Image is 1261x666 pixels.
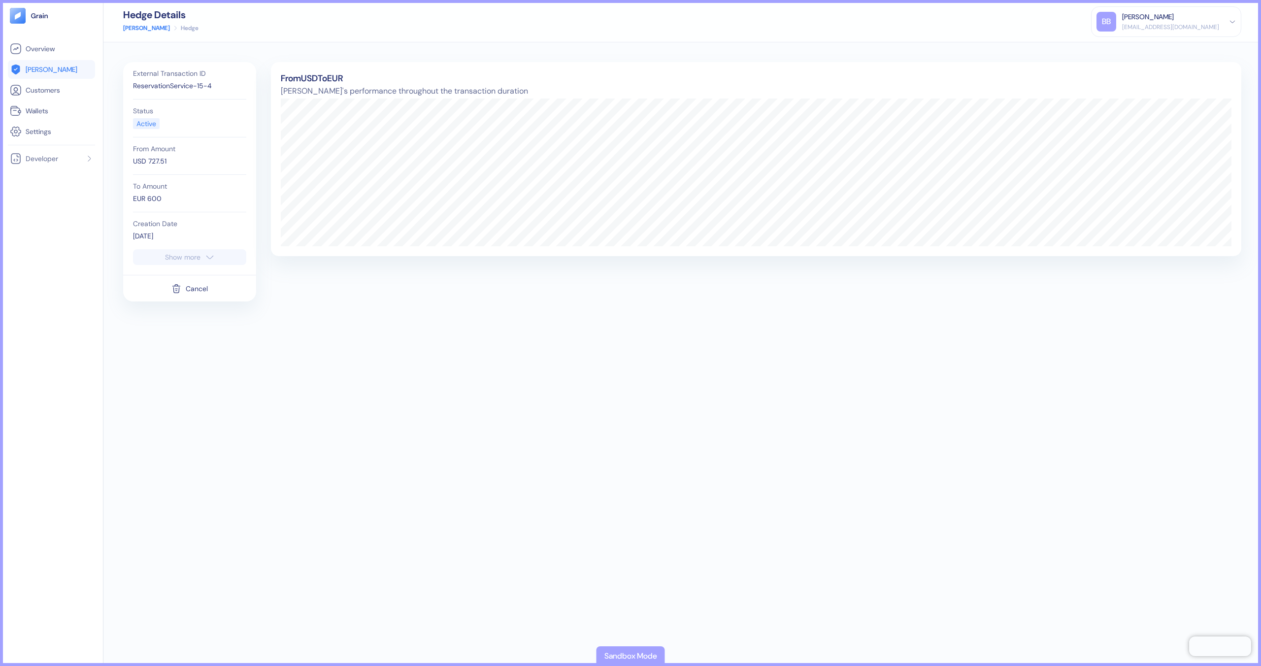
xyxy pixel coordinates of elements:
div: [PERSON_NAME] [1122,12,1174,22]
div: ReservationService-15-4 [133,81,246,91]
a: Customers [10,84,93,96]
a: [PERSON_NAME] [123,24,170,33]
span: Overview [26,44,55,54]
div: EUR 600 [133,194,246,204]
img: logo-tablet-V2.svg [10,8,26,24]
div: [DATE] [133,231,246,241]
div: To Amount [133,183,246,190]
button: Show more [133,249,246,265]
div: Active [136,119,156,129]
div: BB [1096,12,1116,32]
span: Customers [26,85,60,95]
img: logo [31,12,49,19]
div: Creation Date [133,220,246,227]
a: Wallets [10,105,93,117]
a: Overview [10,43,93,55]
a: [PERSON_NAME] [10,64,93,75]
div: Hedge Details [123,10,199,20]
span: Settings [26,127,51,136]
span: Wallets [26,106,48,116]
button: Cancel [171,279,208,298]
div: Show more [165,254,200,261]
span: [PERSON_NAME] [26,65,77,74]
div: Status [133,107,246,114]
div: From Amount [133,145,246,152]
div: From USD To EUR [281,72,1231,85]
span: [PERSON_NAME]'s performance throughout the transaction duration [281,85,1231,97]
div: USD 727.51 [133,156,246,166]
iframe: Chatra live chat [1189,636,1251,656]
div: Sandbox Mode [604,650,657,662]
div: Cancel [186,285,208,292]
a: Settings [10,126,93,137]
div: [EMAIL_ADDRESS][DOMAIN_NAME] [1122,23,1219,32]
span: Developer [26,154,58,164]
div: External Transaction ID [133,70,246,77]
